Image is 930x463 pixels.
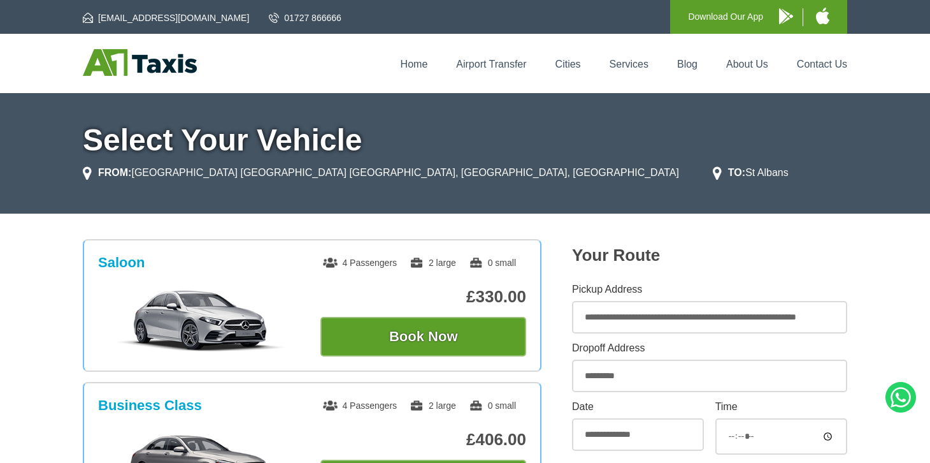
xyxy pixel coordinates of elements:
a: [EMAIL_ADDRESS][DOMAIN_NAME] [83,11,249,24]
h1: Select Your Vehicle [83,125,847,156]
a: Home [401,59,428,70]
p: Download Our App [688,9,763,25]
span: 4 Passengers [323,401,397,411]
h3: Saloon [98,254,145,271]
strong: TO: [728,167,745,178]
a: Cities [555,59,581,70]
label: Pickup Address [572,284,847,295]
h3: Business Class [98,397,202,414]
a: About Us [726,59,768,70]
img: A1 Taxis St Albans LTD [83,49,197,76]
span: 0 small [469,401,516,411]
li: [GEOGRAPHIC_DATA] [GEOGRAPHIC_DATA] [GEOGRAPHIC_DATA], [GEOGRAPHIC_DATA], [GEOGRAPHIC_DATA] [83,165,679,180]
a: Blog [677,59,697,70]
img: A1 Taxis iPhone App [816,8,829,24]
li: St Albans [713,165,789,180]
img: Saloon [105,289,297,353]
a: Contact Us [797,59,847,70]
strong: FROM: [98,167,131,178]
button: Book Now [320,317,526,356]
a: Airport Transfer [456,59,526,70]
span: 2 large [410,401,456,411]
label: Dropoff Address [572,343,847,353]
img: A1 Taxis Android App [779,8,793,24]
span: 2 large [410,258,456,268]
a: Services [610,59,648,70]
p: £406.00 [320,430,526,450]
span: 4 Passengers [323,258,397,268]
label: Date [572,402,704,412]
h2: Your Route [572,246,847,265]
label: Time [715,402,847,412]
a: 01727 866666 [269,11,341,24]
p: £330.00 [320,287,526,307]
span: 0 small [469,258,516,268]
